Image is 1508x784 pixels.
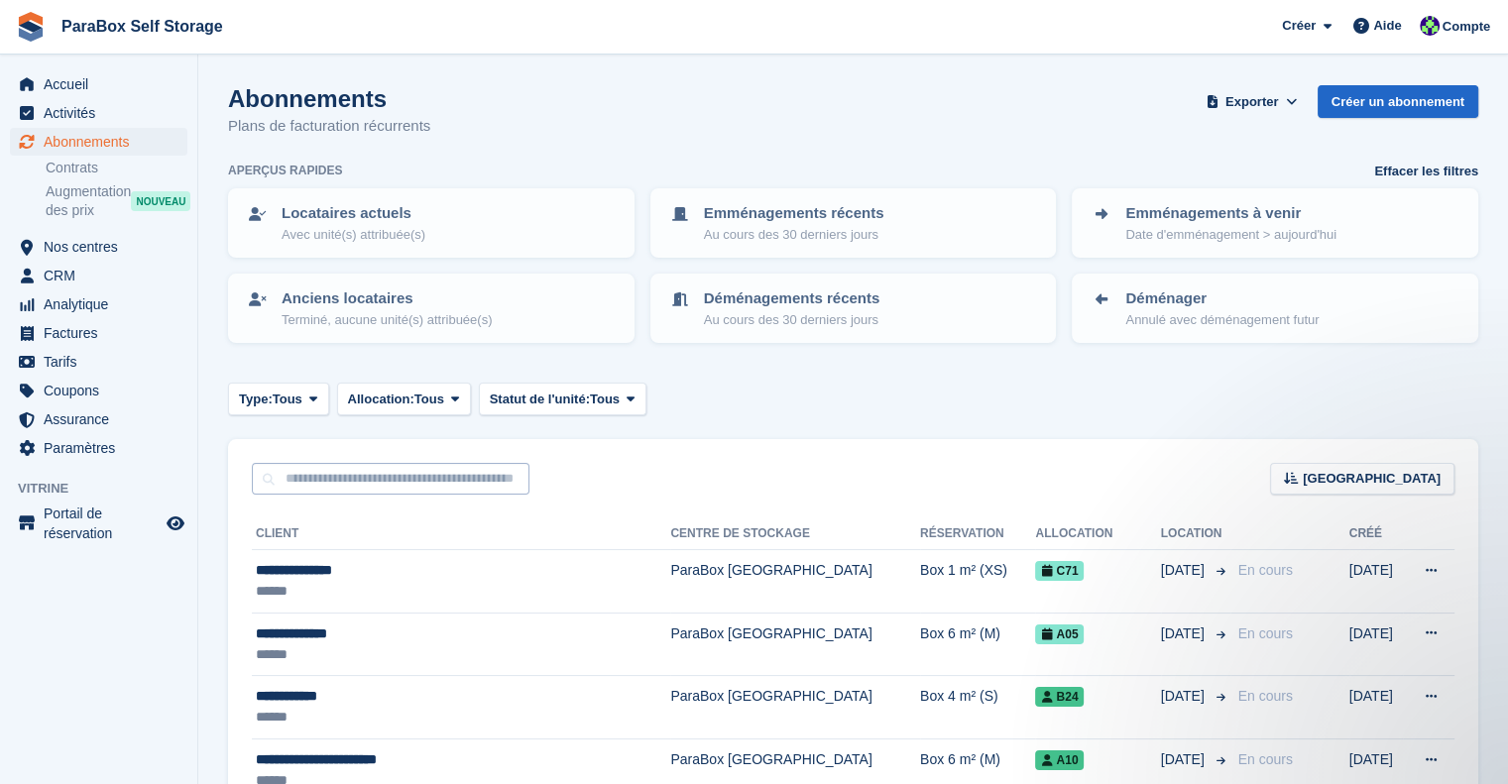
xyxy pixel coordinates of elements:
td: [DATE] [1349,676,1404,739]
p: Date d'emménagement > aujourd'hui [1125,225,1336,245]
a: menu [10,504,187,543]
h1: Abonnements [228,85,430,112]
a: Boutique d'aperçu [164,511,187,535]
span: C71 [1035,561,1084,581]
td: ParaBox [GEOGRAPHIC_DATA] [670,676,920,739]
span: [DATE] [1161,623,1209,644]
td: ParaBox [GEOGRAPHIC_DATA] [670,550,920,614]
button: Type: Tous [228,383,329,415]
p: Déménagements récents [704,287,880,310]
img: Tess Bédat [1420,16,1440,36]
a: ParaBox Self Storage [54,10,231,43]
span: Nos centres [44,233,163,261]
span: Tarifs [44,348,163,376]
span: Accueil [44,70,163,98]
span: Exporter [1225,92,1278,112]
a: Augmentation des prix NOUVEAU [46,181,187,221]
button: Exporter [1203,85,1302,118]
span: Tous [590,390,620,409]
p: Anciens locataires [282,287,492,310]
a: Créer un abonnement [1318,85,1478,118]
a: menu [10,128,187,156]
p: Emménagements récents [704,202,884,225]
p: Au cours des 30 derniers jours [704,310,880,330]
a: Emménagements récents Au cours des 30 derniers jours [652,190,1055,256]
th: Réservation [920,518,1036,550]
span: Abonnements [44,128,163,156]
p: Emménagements à venir [1125,202,1336,225]
button: Allocation: Tous [337,383,471,415]
span: Tous [273,390,302,409]
span: Vitrine [18,479,197,499]
p: Locataires actuels [282,202,425,225]
a: menu [10,348,187,376]
td: [DATE] [1349,613,1404,676]
a: menu [10,290,187,318]
span: CRM [44,262,163,289]
span: Allocation: [348,390,414,409]
a: Locataires actuels Avec unité(s) attribuée(s) [230,190,633,256]
td: Box 4 m² (S) [920,676,1036,739]
span: Assurance [44,405,163,433]
td: [DATE] [1349,550,1404,614]
span: [DATE] [1161,560,1209,581]
span: [DATE] [1161,749,1209,770]
td: Box 1 m² (XS) [920,550,1036,614]
span: En cours [1238,625,1293,641]
a: Déménager Annulé avec déménagement futur [1074,276,1476,341]
a: menu [10,377,187,404]
td: ParaBox [GEOGRAPHIC_DATA] [670,613,920,676]
a: Déménagements récents Au cours des 30 derniers jours [652,276,1055,341]
h6: Aperçus rapides [228,162,342,179]
span: [DATE] [1161,686,1209,707]
td: Box 6 m² (M) [920,613,1036,676]
span: En cours [1238,751,1293,767]
th: Client [252,518,670,550]
span: Tous [414,390,444,409]
p: Plans de facturation récurrents [228,115,430,138]
p: Annulé avec déménagement futur [1125,310,1319,330]
th: Créé [1349,518,1404,550]
a: menu [10,99,187,127]
th: Allocation [1035,518,1160,550]
a: menu [10,70,187,98]
span: Portail de réservation [44,504,163,543]
span: Statut de l'unité: [490,390,590,409]
th: Location [1161,518,1230,550]
span: En cours [1238,688,1293,704]
span: [GEOGRAPHIC_DATA] [1303,469,1441,489]
span: A10 [1035,750,1084,770]
p: Déménager [1125,287,1319,310]
button: Statut de l'unité: Tous [479,383,646,415]
a: menu [10,319,187,347]
span: Activités [44,99,163,127]
a: menu [10,233,187,261]
div: NOUVEAU [131,191,190,211]
span: Coupons [44,377,163,404]
span: Créer [1282,16,1316,36]
span: Aide [1373,16,1401,36]
p: Au cours des 30 derniers jours [704,225,884,245]
a: menu [10,262,187,289]
a: menu [10,434,187,462]
p: Terminé, aucune unité(s) attribuée(s) [282,310,492,330]
span: Augmentation des prix [46,182,131,220]
a: Anciens locataires Terminé, aucune unité(s) attribuée(s) [230,276,633,341]
span: Compte [1443,17,1490,37]
a: Emménagements à venir Date d'emménagement > aujourd'hui [1074,190,1476,256]
span: B24 [1035,687,1084,707]
a: menu [10,405,187,433]
th: Centre de stockage [670,518,920,550]
img: stora-icon-8386f47178a22dfd0bd8f6a31ec36ba5ce8667c1dd55bd0f319d3a0aa187defe.svg [16,12,46,42]
span: A05 [1035,624,1084,644]
p: Avec unité(s) attribuée(s) [282,225,425,245]
span: Factures [44,319,163,347]
span: Type: [239,390,273,409]
a: Contrats [46,159,187,177]
a: Effacer les filtres [1374,162,1478,181]
span: Paramètres [44,434,163,462]
span: Analytique [44,290,163,318]
span: En cours [1238,562,1293,578]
